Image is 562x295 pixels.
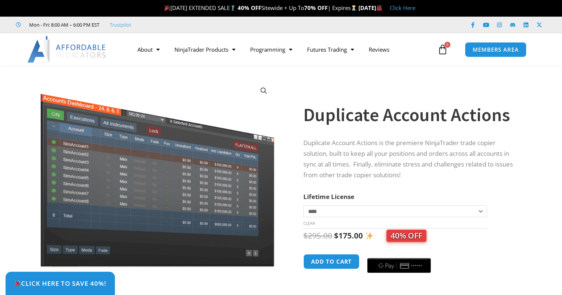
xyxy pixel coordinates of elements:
bdi: 175.00 [334,230,363,241]
button: Add to cart [303,254,360,269]
a: View full-screen image gallery [257,84,270,97]
a: NinjaTrader Products [167,41,243,58]
iframe: Secure express checkout frame [366,253,432,254]
img: 🎉 [164,5,170,11]
a: Click Here [390,4,415,11]
img: ✨ [365,232,373,240]
img: ⌛ [351,5,357,11]
img: 🏌️‍♂️ [230,5,236,11]
button: Buy with GPay [367,258,431,273]
strong: [DATE] [358,4,382,11]
span: 0 [445,42,450,48]
strong: 40% OFF [238,4,261,11]
img: 🏭 [377,5,382,11]
span: MEMBERS AREA [473,47,519,52]
img: 🎉 [14,280,21,287]
a: Programming [243,41,300,58]
span: [DATE] EXTENDED SALE Sitewide + Up To | Expires [163,4,358,11]
a: Trustpilot [110,20,131,29]
a: Clear options [303,221,315,226]
h1: Duplicate Account Actions [303,102,519,128]
nav: Menu [130,41,436,58]
a: 🎉Click Here to save 40%! [6,272,115,295]
text: •••••• [411,263,422,268]
a: About [130,41,167,58]
span: Mon - Fri: 8:00 AM – 6:00 PM EST [27,20,99,29]
p: Duplicate Account Actions is the premiere NinjaTrader trade copier solution, built to keep all yo... [303,138,519,181]
img: LogoAI | Affordable Indicators – NinjaTrader [27,36,107,63]
a: 0 [426,39,459,60]
a: Reviews [361,41,397,58]
a: MEMBERS AREA [465,42,527,57]
bdi: 295.00 [303,230,332,241]
a: Futures Trading [300,41,361,58]
span: $ [303,230,308,241]
span: Click Here to save 40%! [14,280,106,287]
strong: 70% OFF [304,4,328,11]
label: Lifetime License [303,192,354,201]
span: $ [334,230,338,241]
span: 40% OFF [386,230,426,242]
